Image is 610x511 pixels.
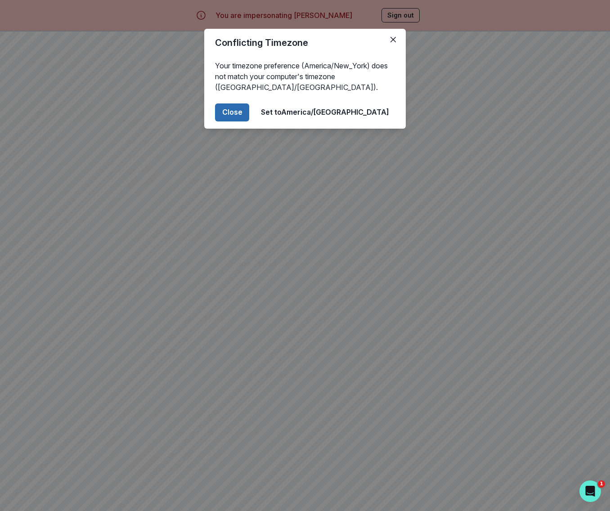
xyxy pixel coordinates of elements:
button: Close [386,32,400,47]
button: Close [215,103,249,121]
iframe: Intercom live chat [579,480,601,502]
button: Set toAmerica/[GEOGRAPHIC_DATA] [255,103,395,121]
header: Conflicting Timezone [204,29,406,57]
span: 1 [598,480,605,488]
div: Your timezone preference (America/New_York) does not match your computer's timezone ([GEOGRAPHIC_... [204,57,406,96]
